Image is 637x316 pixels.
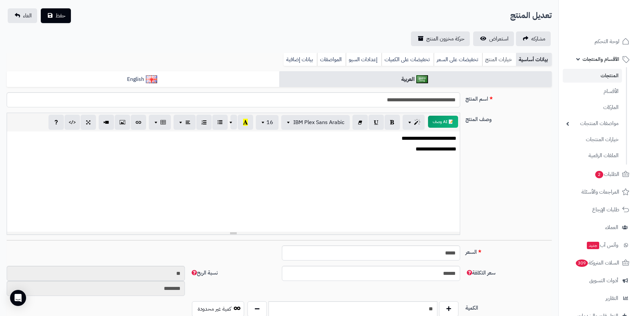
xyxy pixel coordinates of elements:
[563,237,633,253] a: وآتس آبجديد
[10,290,26,306] div: Open Intercom Messenger
[605,223,618,232] span: العملاء
[146,75,157,83] img: English
[589,276,618,285] span: أدوات التسويق
[586,240,618,250] span: وآتس آب
[473,31,514,46] a: استعراض
[563,290,633,306] a: التقارير
[56,12,66,20] span: حفظ
[606,294,618,303] span: التقارير
[346,53,382,66] a: إعدادات السيو
[8,8,37,23] a: الغاء
[595,171,603,178] span: 2
[563,132,622,147] a: خيارات المنتجات
[595,170,619,179] span: الطلبات
[563,148,622,163] a: الملفات الرقمية
[411,31,470,46] a: حركة مخزون المنتج
[510,9,552,22] h2: تعديل المنتج
[563,202,633,218] a: طلبات الإرجاع
[563,166,633,182] a: الطلبات2
[256,115,279,130] button: 16
[463,245,554,256] label: السعر
[7,71,279,88] a: English
[426,35,464,43] span: حركة مخزون المنتج
[463,92,554,103] label: اسم المنتج
[581,187,619,197] span: المراجعات والأسئلة
[592,205,619,214] span: طلبات الإرجاع
[531,35,545,43] span: مشاركه
[281,115,350,130] button: IBM Plex Sans Arabic
[428,116,458,128] button: 📝 AI وصف
[563,33,633,49] a: لوحة التحكم
[41,8,71,23] button: حفظ
[489,35,509,43] span: استعراض
[595,37,619,46] span: لوحة التحكم
[576,259,588,267] span: 309
[575,258,619,268] span: السلات المتروكة
[23,12,32,20] span: الغاء
[293,118,344,126] span: IBM Plex Sans Arabic
[587,242,599,249] span: جديد
[563,116,622,131] a: مواصفات المنتجات
[284,53,317,66] a: بيانات إضافية
[563,255,633,271] a: السلات المتروكة309
[267,118,273,126] span: 16
[516,31,551,46] a: مشاركه
[482,53,516,66] a: خيارات المنتج
[563,84,622,99] a: الأقسام
[516,53,552,66] a: بيانات أساسية
[416,75,428,83] img: العربية
[434,53,482,66] a: تخفيضات على السعر
[279,71,552,88] a: العربية
[563,219,633,235] a: العملاء
[190,269,218,277] span: نسبة الربح
[563,273,633,289] a: أدوات التسويق
[563,100,622,115] a: الماركات
[465,269,496,277] span: سعر التكلفة
[382,53,434,66] a: تخفيضات على الكميات
[563,69,622,83] a: المنتجات
[563,184,633,200] a: المراجعات والأسئلة
[317,53,346,66] a: المواصفات
[463,301,554,312] label: الكمية
[582,55,619,64] span: الأقسام والمنتجات
[463,113,554,123] label: وصف المنتج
